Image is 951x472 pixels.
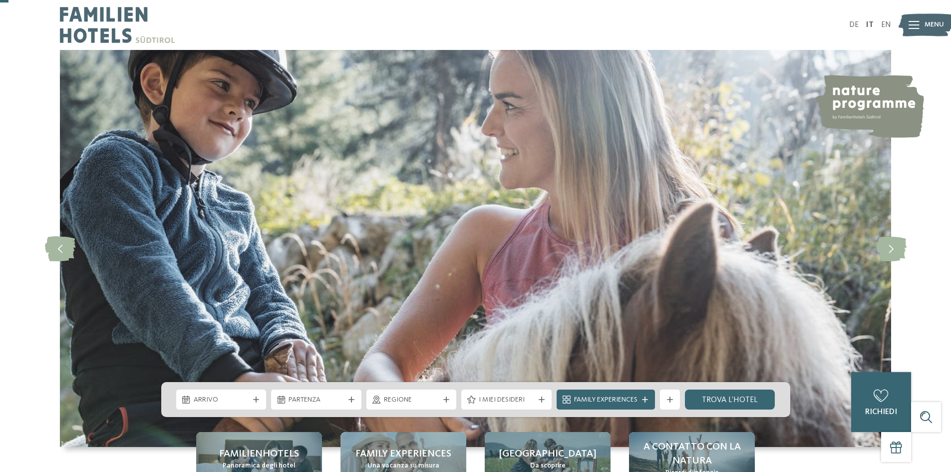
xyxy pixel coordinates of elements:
[866,21,874,29] a: IT
[530,461,566,471] span: Da scoprire
[639,440,745,468] span: A contatto con la natura
[367,461,439,471] span: Una vacanza su misura
[219,447,299,461] span: Familienhotels
[814,75,924,138] img: nature programme by Familienhotels Südtirol
[865,408,897,416] span: richiedi
[849,21,859,29] a: DE
[851,372,911,432] a: richiedi
[60,50,891,447] img: Family hotel Alto Adige: the happy family places!
[685,390,775,410] a: trova l’hotel
[194,395,249,405] span: Arrivo
[881,21,891,29] a: EN
[925,20,944,30] span: Menu
[574,395,637,405] span: Family Experiences
[499,447,597,461] span: [GEOGRAPHIC_DATA]
[223,461,296,471] span: Panoramica degli hotel
[479,395,534,405] span: I miei desideri
[384,395,439,405] span: Regione
[289,395,344,405] span: Partenza
[355,447,451,461] span: Family experiences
